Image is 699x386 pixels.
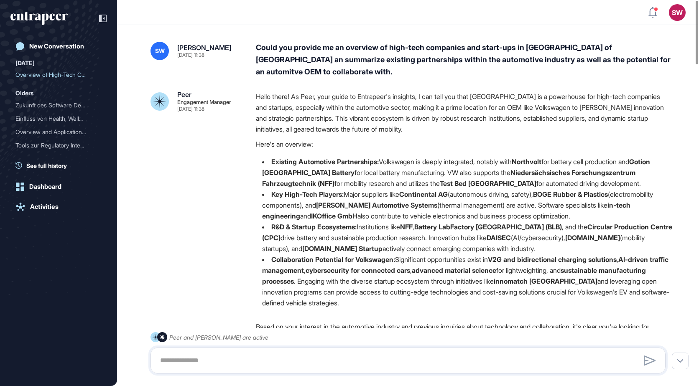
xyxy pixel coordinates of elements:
[256,189,672,221] li: Major suppliers like (autonomous driving, safety), (electromobility components), and (thermal man...
[15,88,33,98] div: Olders
[256,221,672,254] li: Institutions like , , and the drive battery and sustainable production research. Innovation hubs ...
[316,201,437,209] strong: [PERSON_NAME] Automotive Systems
[488,255,617,264] strong: V2G and bidirectional charging solutions
[494,277,597,285] strong: innomatch [GEOGRAPHIC_DATA]
[256,139,672,150] p: Here's an overview:
[15,161,107,170] a: See full history
[440,179,536,188] strong: Test Bed [GEOGRAPHIC_DATA]
[271,190,344,198] strong: Key High-Tech Players:
[414,223,562,231] strong: Battery LabFactory [GEOGRAPHIC_DATA] (BLB)
[256,156,672,189] li: Volkswagen is deeply integrated, notably with for battery cell production and for local battery m...
[306,266,410,274] strong: cybersecurity for connected cars
[169,332,268,343] div: Peer and [PERSON_NAME] are active
[10,12,68,25] div: entrapeer-logo
[15,112,102,125] div: Einfluss von Health, Well-Being und Self-Optimization im Kontext der Automobilindustrie und Socia...
[400,223,413,231] strong: NFF
[29,43,84,50] div: New Conversation
[10,38,107,55] a: New Conversation
[565,234,620,242] strong: [DOMAIN_NAME]
[256,91,672,135] p: Hello there! As Peer, your guide to Entrapeer's insights, I can tell you that [GEOGRAPHIC_DATA] i...
[10,178,107,195] a: Dashboard
[302,244,383,253] strong: [DOMAIN_NAME] Startup
[30,203,59,211] div: Activities
[256,42,672,78] div: Could you provide me an overview of high-tech companies and start-ups in [GEOGRAPHIC_DATA] of [GE...
[311,212,357,220] strong: IKOffice GmbH
[256,254,672,308] li: Significant opportunities exist in , , , for lightweighting, and . Engaging with the diverse star...
[15,139,95,152] div: Tools zur Regulatory Inte...
[15,68,95,81] div: Overview of High-Tech Com...
[15,125,102,139] div: Overview and Applications of Sparklink Technology in the Automotive Industry and Potential Collab...
[29,183,61,190] div: Dashboard
[15,99,102,112] div: Zukunft des Software Defined Vehicle: Wertschöpfung, Anwendungsbereiche und Schlüsselrollen
[26,161,67,170] span: See full history
[399,190,448,198] strong: Continental AG
[271,157,379,166] strong: Existing Automotive Partnerships:
[487,234,511,242] strong: DAISEC
[512,157,541,166] strong: Northvolt
[155,48,165,54] span: SW
[177,44,231,51] div: [PERSON_NAME]
[15,68,102,81] div: Overview of High-Tech Companies and Start-Ups in Lower Saxony, Germany, with a Focus on Automotiv...
[15,112,95,125] div: Einfluss von Health, Well...
[669,4,686,21] button: SW
[177,91,191,98] div: Peer
[15,139,102,152] div: Tools zur Regulatory Intelligence: Funktionen und Open Source-Status
[533,190,608,198] strong: BOGE Rubber & Plastics
[15,58,35,68] div: [DATE]
[271,223,357,231] strong: R&D & Startup Ecosystems:
[271,255,395,264] strong: Collaboration Potential for Volkswagen:
[412,266,496,274] strong: advanced material science
[177,107,204,112] div: [DATE] 11:38
[177,99,231,105] div: Engagement Manager
[10,198,107,215] a: Activities
[15,125,95,139] div: Overview and Applications...
[177,53,204,58] div: [DATE] 11:38
[15,99,95,112] div: Zukunft des Software Defi...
